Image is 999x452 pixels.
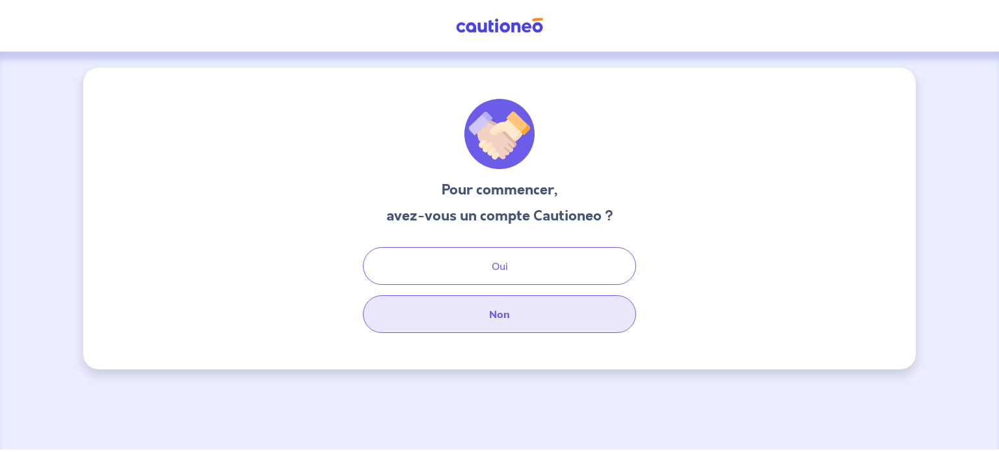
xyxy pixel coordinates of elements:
[386,179,613,200] h3: Pour commencer,
[363,295,636,333] button: Non
[363,247,636,285] button: Oui
[386,206,613,226] h3: avez-vous un compte Cautioneo ?
[451,18,548,34] img: Cautioneo
[464,99,535,169] img: illu_welcome.svg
